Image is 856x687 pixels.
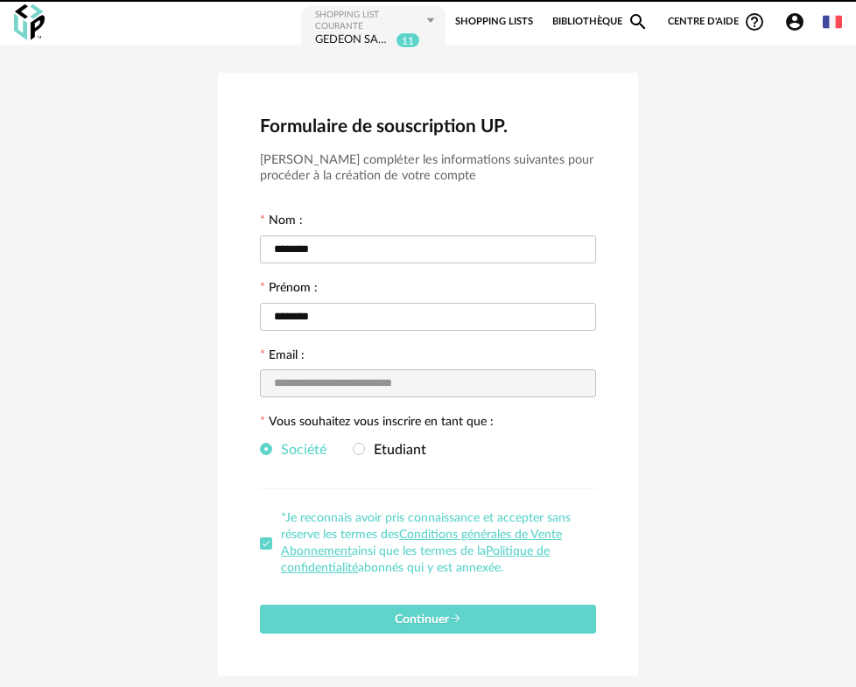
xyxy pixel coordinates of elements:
a: Conditions générales de Vente Abonnement [281,529,562,557]
span: Continuer [395,613,461,626]
span: Help Circle Outline icon [744,11,765,32]
label: Vous souhaitez vous inscrire en tant que : [260,416,494,431]
a: BibliothèqueMagnify icon [552,4,649,39]
sup: 11 [396,32,420,48]
label: Prénom : [260,282,318,298]
span: Account Circle icon [784,11,813,32]
img: fr [823,12,842,32]
div: Shopping List courante [315,10,424,32]
label: Email : [260,349,305,365]
span: Centre d'aideHelp Circle Outline icon [668,11,765,32]
h3: [PERSON_NAME] compléter les informations suivantes pour procéder à la création de votre compte [260,152,596,185]
button: Continuer [260,605,596,634]
div: GEDEON SALON0109 [315,32,392,49]
label: Nom : [260,214,303,230]
span: Account Circle icon [784,11,805,32]
a: Shopping Lists [455,4,533,39]
span: Société [272,443,326,457]
h2: Formulaire de souscription UP. [260,115,596,138]
span: Magnify icon [628,11,649,32]
span: Etudiant [365,443,426,457]
img: OXP [14,4,45,40]
span: *Je reconnais avoir pris connaissance et accepter sans réserve les termes des ainsi que les terme... [281,512,571,574]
